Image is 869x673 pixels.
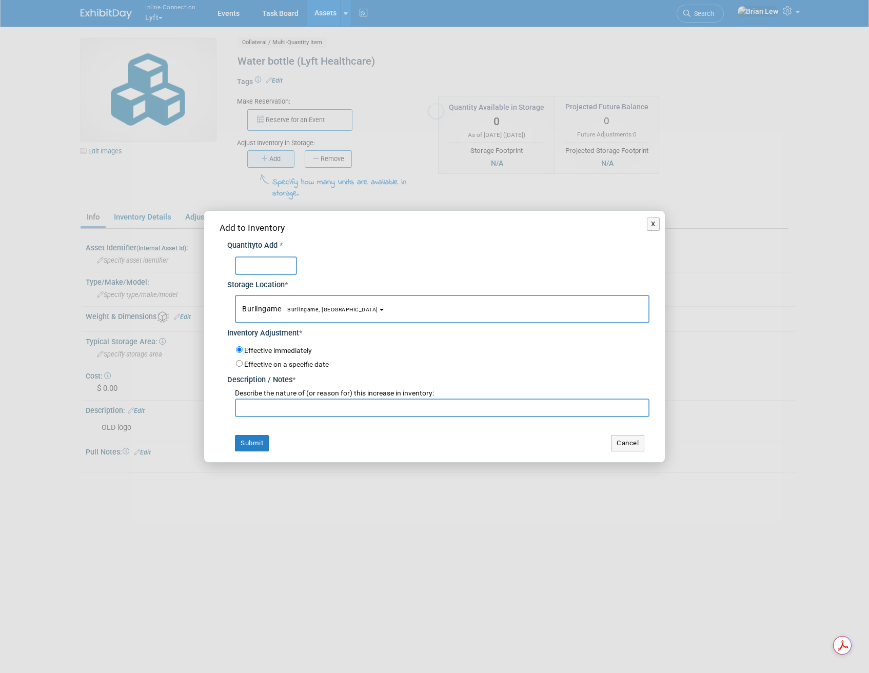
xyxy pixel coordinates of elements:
[244,346,312,356] label: Effective immediately
[227,370,649,386] div: Description / Notes
[235,389,434,397] span: Describe the nature of (or reason for) this increase in inventory:
[235,295,649,323] button: BurlingameBurlingame, [GEOGRAPHIC_DATA]
[281,306,378,313] span: Burlingame, [GEOGRAPHIC_DATA]
[611,435,644,451] button: Cancel
[227,275,649,291] div: Storage Location
[242,305,378,313] span: Burlingame
[255,241,278,250] span: to Add
[227,323,649,339] div: Inventory Adjustment
[235,435,269,451] button: Submit
[647,217,660,231] button: X
[220,223,285,233] span: Add to Inventory
[244,360,329,368] label: Effective on a specific date
[227,241,649,251] div: Quantity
